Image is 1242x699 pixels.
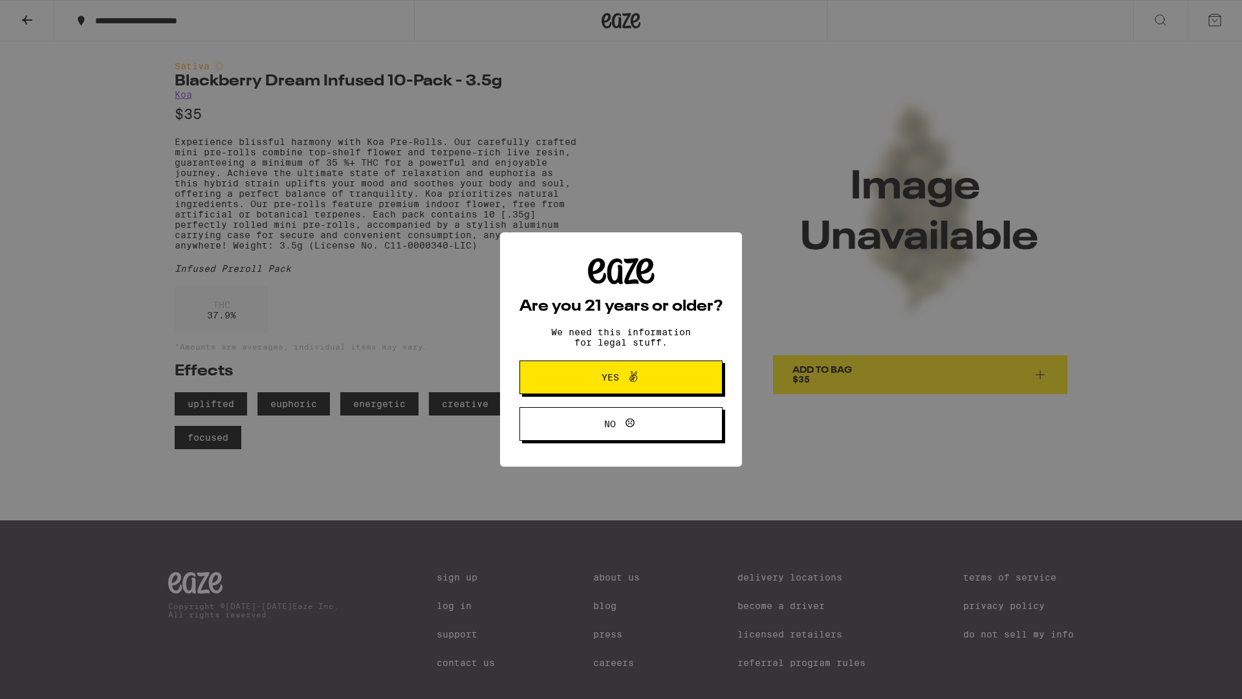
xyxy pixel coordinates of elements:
button: Yes [519,361,723,394]
span: No [604,419,616,428]
button: No [519,407,723,441]
h2: Are you 21 years or older? [519,299,723,315]
span: Yes [602,373,619,382]
p: We need this information for legal stuff. [540,327,702,348]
